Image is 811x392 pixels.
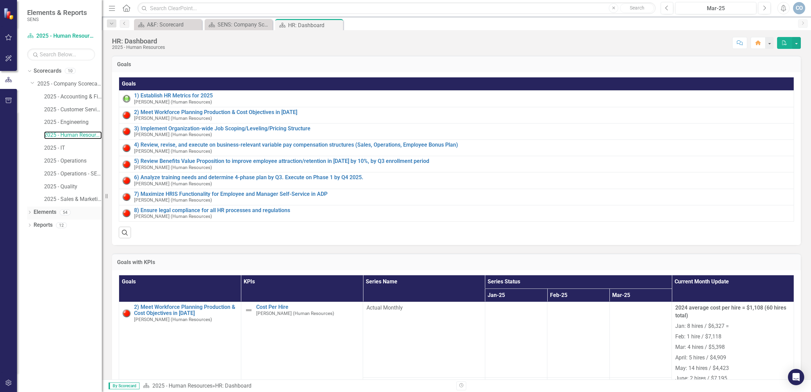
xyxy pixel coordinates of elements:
small: [PERSON_NAME] (Human Resources) [134,317,212,322]
a: 2) Meet Workforce Planning Production & Cost Objectives in [DATE] [134,304,238,316]
td: Double-Click to Edit [363,302,485,378]
a: 2025 - Sales & Marketing [44,195,102,203]
a: 2025 - Human Resources [152,382,212,389]
small: [PERSON_NAME] (Human Resources) [134,214,212,219]
span: Elements & Reports [27,8,87,17]
a: Cost Per Hire [256,304,360,310]
small: [PERSON_NAME] (Human Resources) [134,132,212,137]
small: [PERSON_NAME] (Human Resources) [134,149,212,154]
a: 2025 - Accounting & Finance [44,93,102,101]
td: Double-Click to Edit [609,302,672,378]
div: 2025 - Human Resources [112,45,165,50]
a: 2025 - Quality [44,183,102,191]
a: Reports [34,221,53,229]
a: 2025 - IT [44,144,102,152]
a: A&F: Scorecard [136,20,200,29]
span: Search [630,5,644,11]
p: Mar: 4 hires / $5,398 [675,342,790,353]
small: [PERSON_NAME] (Human Resources) [134,198,212,203]
td: Double-Click to Edit Right Click for Context Menu [119,189,794,205]
button: CO [793,2,805,14]
h3: Goals [117,61,796,68]
p: Jan: 8 hires / $6,327 = [675,321,790,332]
input: Search ClearPoint... [137,2,656,14]
small: [PERSON_NAME] (Human Resources) [134,165,212,170]
a: 2) Meet Workforce Planning Production & Cost Objectives in [DATE] [134,109,790,115]
td: Double-Click to Edit Right Click for Context Menu [119,107,794,123]
img: Red: Critical Issues/Off-Track [122,209,131,217]
a: 4) Review, revise, and execute on business-relevant variable pay compensation structures (Sales, ... [134,142,790,148]
a: 2025 - Engineering [44,118,102,126]
td: Double-Click to Edit Right Click for Context Menu [119,172,794,189]
span: By Scorecard [109,382,139,389]
p: June: 2 hires / $7,195 [675,373,790,384]
a: 1) Establish HR Metrics for 2025 [134,93,790,99]
small: [PERSON_NAME] (Human Resources) [134,181,212,186]
button: Mar-25 [675,2,756,14]
a: 2025 - Human Resources [27,32,95,40]
h3: Goals with KPIs [117,259,796,265]
div: Open Intercom Messenger [788,369,804,385]
input: Search Below... [27,49,95,60]
a: 5) Review Benefits Value Proposition to improve employee attraction/retention in [DATE] by 10%, b... [134,158,790,164]
td: Double-Click to Edit Right Click for Context Menu [119,156,794,172]
a: 7) Maximize HRIS Functionality for Employee and Manager Self-Service in ADP [134,191,790,197]
div: 12 [56,222,67,228]
a: 2025 - Operations - SENS Legacy KPIs [44,170,102,178]
p: April: 5 hires / $4,909 [675,353,790,363]
div: HR: Dashboard [112,37,165,45]
div: 54 [60,209,71,215]
td: Double-Click to Edit Right Click for Context Menu [119,123,794,139]
a: 2025 - Operations [44,157,102,165]
div: » [143,382,451,390]
img: Not Defined [245,306,253,314]
a: 2025 - Company Scorecard [37,80,102,88]
small: SENS [27,17,87,22]
a: 8) Ensure legal compliance for all HR processes and regulations [134,207,790,213]
span: Actual Monthly [366,304,482,312]
td: Double-Click to Edit Right Click for Context Menu [119,205,794,221]
a: Scorecards [34,67,61,75]
small: [PERSON_NAME] (Human Resources) [134,99,212,105]
td: Double-Click to Edit Right Click for Context Menu [119,91,794,107]
div: HR: Dashboard [215,382,251,389]
td: Double-Click to Edit [485,302,547,378]
img: Red: Critical Issues/Off-Track [122,144,131,152]
img: Red: Critical Issues/Off-Track [122,127,131,135]
small: [PERSON_NAME] (Human Resources) [134,116,212,121]
a: 3) Implement Organization-wide Job Scoping/Leveling/Pricing Structure [134,126,790,132]
p: Feb: 1 hire / $7,118 [675,332,790,342]
td: Double-Click to Edit [547,302,609,378]
div: SENS: Company Scorecard [218,20,271,29]
a: 2025 - Customer Service [44,106,102,114]
div: HR: Dashboard [288,21,341,30]
img: Red: Critical Issues/Off-Track [122,160,131,168]
img: Red: Critical Issues/Off-Track [122,111,131,119]
small: [PERSON_NAME] (Human Resources) [256,311,334,316]
img: Red: Critical Issues/Off-Track [122,309,131,317]
img: Red: Critical Issues/Off-Track [122,193,131,201]
div: Mar-25 [678,4,754,13]
a: SENS: Company Scorecard [206,20,271,29]
td: Double-Click to Edit Right Click for Context Menu [119,140,794,156]
div: 10 [65,68,76,74]
a: Elements [34,208,56,216]
p: May: 14 hires / $4,423 [675,363,790,374]
img: Red: Critical Issues/Off-Track [122,176,131,185]
img: ClearPoint Strategy [3,8,15,20]
button: Search [620,3,654,13]
a: 2025 - Human Resources [44,131,102,139]
img: Green: On Track [122,95,131,103]
strong: 2024 average cost per hire = $1,108 (60 hires total) [675,304,786,319]
a: 6) Analyze training needs and determine 4-phase plan by Q3. Execute on Phase 1 by Q4 2025. [134,174,790,181]
div: A&F: Scorecard [147,20,200,29]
